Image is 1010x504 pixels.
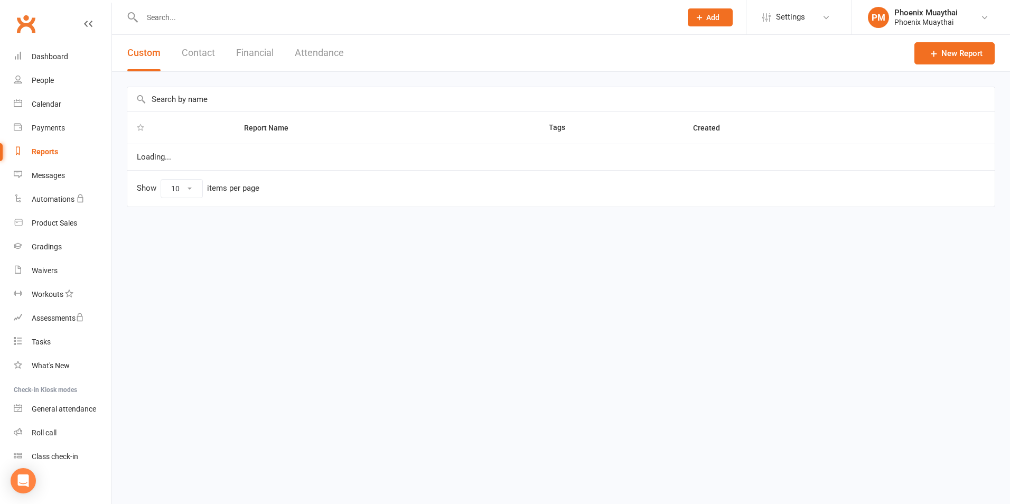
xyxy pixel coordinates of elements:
div: Phoenix Muaythai [894,17,958,27]
a: Clubworx [13,11,39,37]
a: Reports [14,140,111,164]
span: Add [706,13,719,22]
button: Financial [236,35,274,71]
a: Gradings [14,235,111,259]
div: Gradings [32,242,62,251]
a: Workouts [14,283,111,306]
a: Roll call [14,421,111,445]
input: Search by name [127,87,995,111]
div: Payments [32,124,65,132]
span: Settings [776,5,805,29]
a: Product Sales [14,211,111,235]
a: General attendance kiosk mode [14,397,111,421]
div: Product Sales [32,219,77,227]
div: Assessments [32,314,84,322]
div: General attendance [32,405,96,413]
div: Dashboard [32,52,68,61]
a: Assessments [14,306,111,330]
div: Show [137,179,259,198]
div: items per page [207,184,259,193]
a: People [14,69,111,92]
div: People [32,76,54,85]
span: Created [693,124,732,132]
div: Tasks [32,338,51,346]
div: PM [868,7,889,28]
a: Payments [14,116,111,140]
input: Search... [139,10,674,25]
button: Contact [182,35,215,71]
div: Phoenix Muaythai [894,8,958,17]
a: Waivers [14,259,111,283]
div: Reports [32,147,58,156]
a: Dashboard [14,45,111,69]
th: Tags [539,112,683,144]
div: Waivers [32,266,58,275]
button: Add [688,8,733,26]
div: Roll call [32,428,57,437]
button: Custom [127,35,161,71]
a: What's New [14,354,111,378]
a: Messages [14,164,111,188]
button: Created [693,122,732,134]
div: Open Intercom Messenger [11,468,36,493]
div: Messages [32,171,65,180]
span: Report Name [244,124,300,132]
div: Automations [32,195,74,203]
td: Loading... [127,144,995,170]
button: Attendance [295,35,344,71]
a: Class kiosk mode [14,445,111,469]
a: Automations [14,188,111,211]
a: Calendar [14,92,111,116]
div: Class check-in [32,452,78,461]
div: What's New [32,361,70,370]
div: Workouts [32,290,63,298]
a: Tasks [14,330,111,354]
button: Report Name [244,122,300,134]
div: Calendar [32,100,61,108]
a: New Report [914,42,995,64]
